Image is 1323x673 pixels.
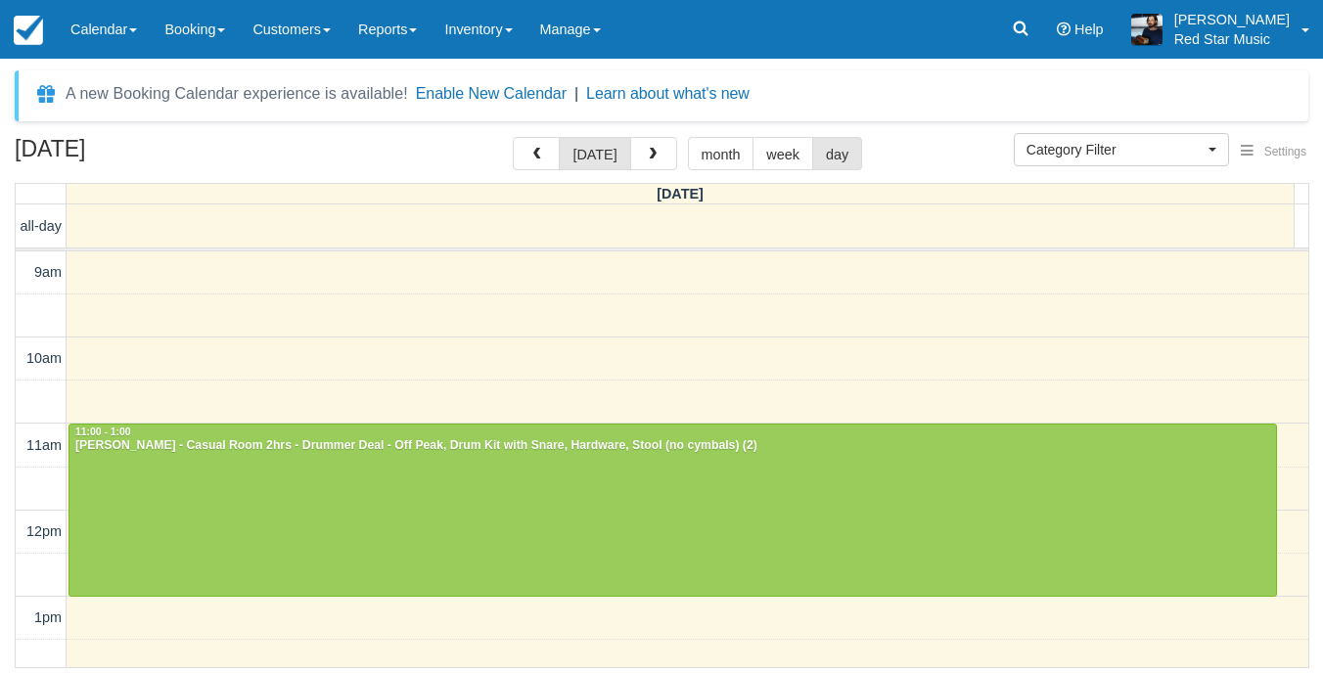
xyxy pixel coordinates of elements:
[1264,145,1306,158] span: Settings
[1057,22,1071,36] i: Help
[34,609,62,625] span: 1pm
[75,426,131,437] span: 11:00 - 1:00
[657,186,704,202] span: [DATE]
[68,424,1277,597] a: 11:00 - 1:00[PERSON_NAME] - Casual Room 2hrs - Drummer Deal - Off Peak, Drum Kit with Snare, Hard...
[1174,29,1290,49] p: Red Star Music
[26,350,62,366] span: 10am
[66,82,408,106] div: A new Booking Calendar experience is available!
[1174,10,1290,29] p: [PERSON_NAME]
[26,523,62,539] span: 12pm
[416,84,567,104] button: Enable New Calendar
[21,218,62,234] span: all-day
[753,137,813,170] button: week
[34,264,62,280] span: 9am
[1229,138,1318,166] button: Settings
[586,85,750,102] a: Learn about what's new
[1074,22,1104,37] span: Help
[26,437,62,453] span: 11am
[14,16,43,45] img: checkfront-main-nav-mini-logo.png
[74,438,1271,454] div: [PERSON_NAME] - Casual Room 2hrs - Drummer Deal - Off Peak, Drum Kit with Snare, Hardware, Stool ...
[574,85,578,102] span: |
[1131,14,1163,45] img: A1
[559,137,630,170] button: [DATE]
[1026,140,1204,159] span: Category Filter
[15,137,262,173] h2: [DATE]
[1014,133,1229,166] button: Category Filter
[688,137,754,170] button: month
[812,137,862,170] button: day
